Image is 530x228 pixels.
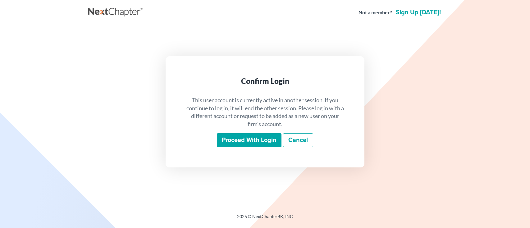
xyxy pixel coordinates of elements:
[395,9,442,16] a: Sign up [DATE]!
[185,76,345,86] div: Confirm Login
[217,133,281,148] input: Proceed with login
[185,96,345,128] p: This user account is currently active in another session. If you continue to log in, it will end ...
[88,213,442,225] div: 2025 © NextChapterBK, INC
[359,9,392,16] strong: Not a member?
[283,133,313,148] a: Cancel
